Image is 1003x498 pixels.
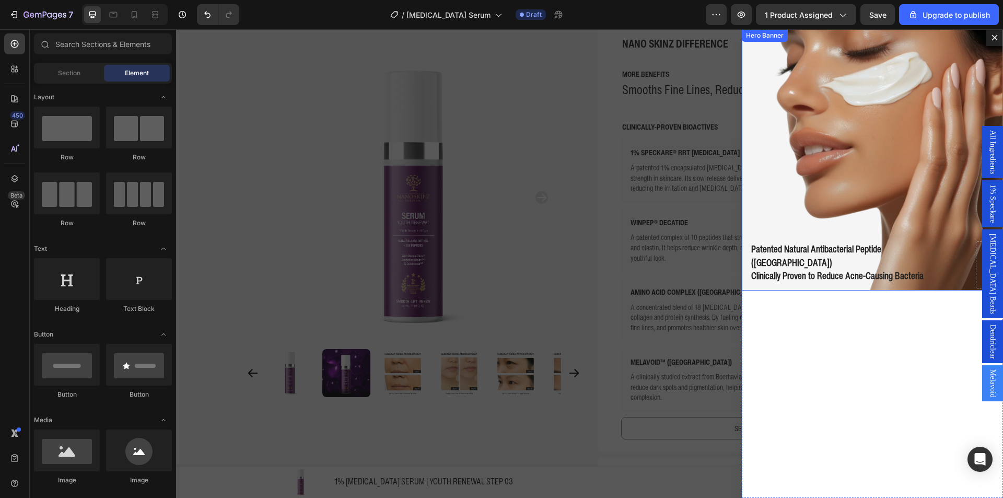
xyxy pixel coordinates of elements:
[34,415,52,425] span: Media
[115,62,176,68] div: Keywords by Traffic
[106,304,172,314] div: Text Block
[125,68,149,78] span: Element
[155,240,172,257] span: Toggle open
[860,4,895,25] button: Save
[899,4,999,25] button: Upgrade to publish
[155,326,172,343] span: Toggle open
[176,29,1003,498] iframe: Design area
[29,17,51,25] div: v 4.0.25
[526,10,542,19] span: Draft
[17,27,25,36] img: website_grey.svg
[197,4,239,25] div: Undo/Redo
[34,330,53,339] span: Button
[575,213,705,239] strong: Patented Natural Antibacterial Peptide ([GEOGRAPHIC_DATA])
[575,239,748,253] strong: Clinically Proven to Reduce Acne-Causing Bacteria
[811,204,822,285] span: [MEDICAL_DATA] Beads
[765,9,833,20] span: 1 product assigned
[68,8,73,21] p: 7
[406,9,491,20] span: [MEDICAL_DATA] Serum
[106,476,172,485] div: Image
[811,155,822,193] span: 1% Speckare
[4,4,78,25] button: 7
[34,476,100,485] div: Image
[106,390,172,399] div: Button
[34,153,100,162] div: Row
[28,61,37,69] img: tab_domain_overview_orange.svg
[967,447,993,472] div: Open Intercom Messenger
[34,244,47,253] span: Text
[568,2,610,11] div: Hero Banner
[811,295,822,330] span: Dendriclear
[34,92,54,102] span: Layout
[811,340,822,368] span: Melavoid
[34,33,172,54] input: Search Sections & Elements
[34,304,100,314] div: Heading
[908,9,990,20] div: Upgrade to publish
[106,218,172,228] div: Row
[27,27,115,36] div: Domain: [DOMAIN_NAME]
[811,101,822,145] span: All Ingredients
[58,68,80,78] span: Section
[869,10,887,19] span: Save
[34,218,100,228] div: Row
[402,9,404,20] span: /
[155,412,172,428] span: Toggle open
[155,89,172,106] span: Toggle open
[104,61,112,69] img: tab_keywords_by_traffic_grey.svg
[17,17,25,25] img: logo_orange.svg
[34,390,100,399] div: Button
[106,153,172,162] div: Row
[756,4,856,25] button: 1 product assigned
[10,111,25,120] div: 450
[40,62,94,68] div: Domain Overview
[8,191,25,200] div: Beta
